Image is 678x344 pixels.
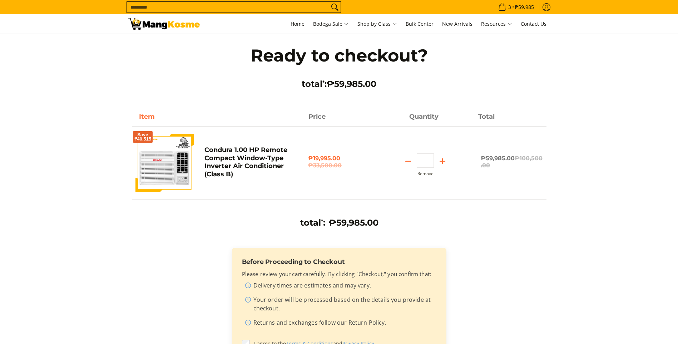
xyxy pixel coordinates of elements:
[236,45,443,66] h1: Ready to checkout?
[496,3,536,11] span: •
[434,156,451,167] button: Add
[308,155,370,169] span: ₱19,995.00
[204,146,287,178] a: Condura 1.00 HP Remote Compact Window-Type Inverter Air Conditioner (Class B)
[242,258,436,266] h3: Before Proceeding to Checkout
[245,281,436,293] li: Delivery times are estimates and may vary.
[308,162,370,169] del: ₱33,500.00
[439,14,476,34] a: New Arrivals
[357,20,397,29] span: Shop by Class
[477,14,516,34] a: Resources
[354,14,401,34] a: Shop by Class
[507,5,512,10] span: 3
[481,155,543,169] span: ₱59,985.00
[514,5,535,10] span: ₱59,985
[291,20,305,27] span: Home
[135,134,194,192] img: Default Title Condura 1.00 HP Remote Compact Window-Type Inverter Air Conditioner (Class B)
[406,20,434,27] span: Bulk Center
[329,217,378,228] span: ₱59,985.00
[134,133,152,141] span: Save ₱40,515
[521,20,546,27] span: Contact Us
[128,18,200,30] img: Your Shopping Cart | Mang Kosme
[242,270,436,330] div: Please review your cart carefully. By clicking "Checkout," you confirm that:
[327,79,376,89] span: ₱59,985.00
[245,318,436,330] li: Returns and exchanges follow our Return Policy.
[481,20,512,29] span: Resources
[287,14,308,34] a: Home
[481,155,543,169] del: ₱100,500.00
[442,20,472,27] span: New Arrivals
[517,14,550,34] a: Contact Us
[400,156,417,167] button: Subtract
[402,14,437,34] a: Bulk Center
[310,14,352,34] a: Bodega Sale
[313,20,349,29] span: Bodega Sale
[207,14,550,34] nav: Main Menu
[245,295,436,315] li: Your order will be processed based on the details you provide at checkout.
[300,217,325,228] h3: total :
[236,79,443,89] h3: total :
[329,2,341,13] button: Search
[417,171,434,176] button: Remove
